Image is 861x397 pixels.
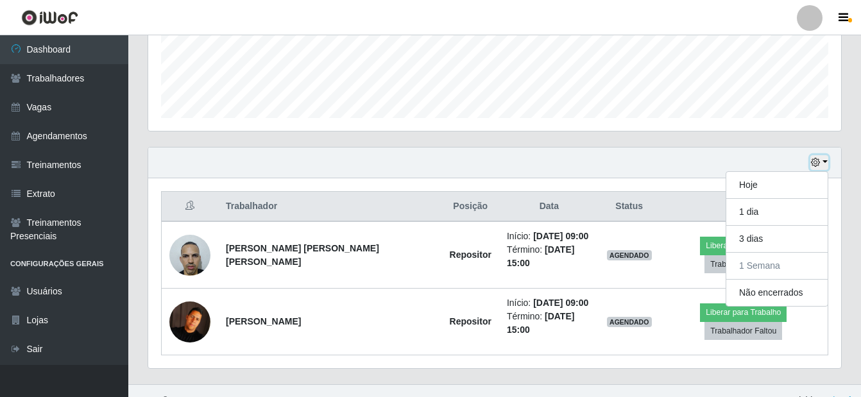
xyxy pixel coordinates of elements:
button: Não encerrados [726,280,828,306]
img: 1676652798600.jpeg [169,228,210,282]
button: 3 dias [726,226,828,253]
time: [DATE] 09:00 [533,231,588,241]
strong: [PERSON_NAME] [226,316,301,326]
button: Liberar para Trabalho [700,303,787,321]
button: 1 Semana [726,253,828,280]
th: Posição [442,192,499,222]
span: AGENDADO [607,317,652,327]
button: 1 dia [726,199,828,226]
li: Término: [507,243,592,270]
button: Hoje [726,172,828,199]
button: Liberar para Trabalho [700,237,787,255]
li: Término: [507,310,592,337]
img: CoreUI Logo [21,10,78,26]
th: Status [599,192,660,222]
strong: [PERSON_NAME] [PERSON_NAME] [PERSON_NAME] [226,243,379,267]
th: Data [499,192,599,222]
li: Início: [507,230,592,243]
strong: Repositor [450,249,491,260]
button: Trabalhador Faltou [704,322,782,340]
li: Início: [507,296,592,310]
th: Trabalhador [218,192,442,222]
button: Trabalhador Faltou [704,255,782,273]
strong: Repositor [450,316,491,326]
span: AGENDADO [607,250,652,260]
img: 1696853785508.jpeg [169,301,210,342]
th: Opções [660,192,828,222]
time: [DATE] 09:00 [533,298,588,308]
